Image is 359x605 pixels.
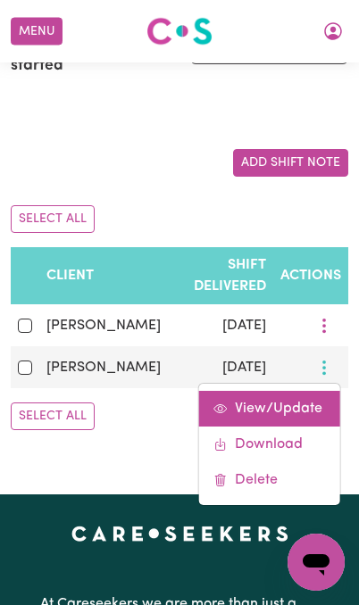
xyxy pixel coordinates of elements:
td: [DATE] [168,304,273,346]
div: More options [198,383,341,506]
a: Download [199,427,340,462]
button: More options [307,353,341,381]
a: View/Update [199,391,340,427]
button: More options [307,311,341,339]
a: Careseekers home page [71,526,288,541]
span: [PERSON_NAME] [46,361,161,375]
span: View/Update [235,402,322,416]
button: Menu [11,18,63,46]
a: Delete this shift note [199,462,340,498]
th: Actions [273,247,348,304]
img: Careseekers logo [146,15,213,47]
button: Select All [11,205,95,233]
span: [PERSON_NAME] [46,319,161,333]
button: Select All [11,402,95,430]
span: Client [46,269,94,283]
th: Shift delivered [168,247,273,304]
button: My Account [314,16,352,46]
a: Careseekers logo [146,11,213,52]
button: Add a new shift note for the selected job [233,149,348,177]
iframe: Button to launch messaging window [288,534,345,591]
td: [DATE] [168,346,273,388]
